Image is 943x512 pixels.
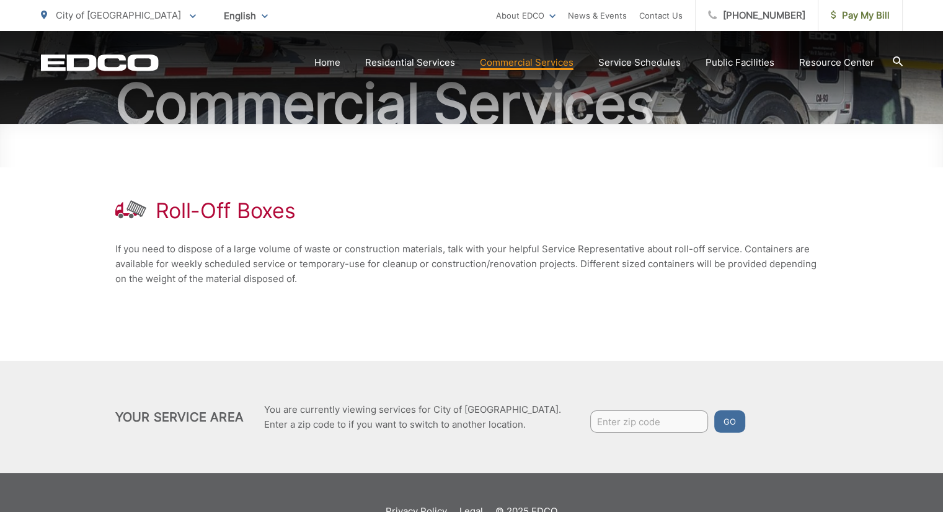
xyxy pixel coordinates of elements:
[41,54,159,71] a: EDCD logo. Return to the homepage.
[598,55,681,70] a: Service Schedules
[799,55,874,70] a: Resource Center
[156,198,296,223] h1: Roll-Off Boxes
[590,410,708,433] input: Enter zip code
[264,402,561,432] p: You are currently viewing services for City of [GEOGRAPHIC_DATA]. Enter a zip code to if you want...
[831,8,890,23] span: Pay My Bill
[568,8,627,23] a: News & Events
[365,55,455,70] a: Residential Services
[314,55,340,70] a: Home
[480,55,573,70] a: Commercial Services
[115,242,828,286] p: If you need to dispose of a large volume of waste or construction materials, talk with your helpf...
[706,55,774,70] a: Public Facilities
[41,73,903,135] h2: Commercial Services
[56,9,181,21] span: City of [GEOGRAPHIC_DATA]
[496,8,556,23] a: About EDCO
[215,5,277,27] span: English
[639,8,683,23] a: Contact Us
[115,410,244,425] h2: Your Service Area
